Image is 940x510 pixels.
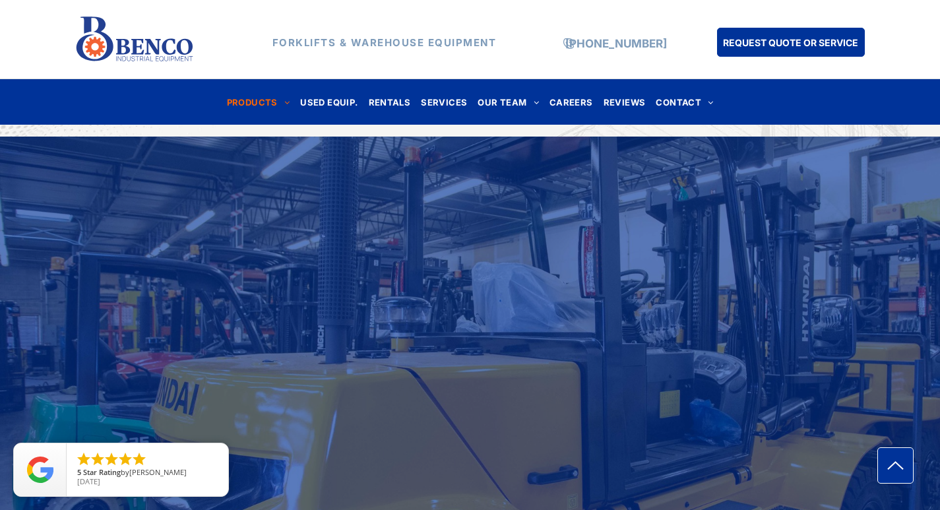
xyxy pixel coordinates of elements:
li:  [76,451,92,467]
li:  [90,451,106,467]
a: SERVICES [416,93,472,111]
a: PRODUCTS [222,93,296,111]
a: REQUEST QUOTE OR SERVICE [717,28,865,57]
a: CONTACT [650,93,718,111]
li:  [104,451,119,467]
strong: FORKLIFTS & WAREHOUSE EQUIPMENT [272,36,497,49]
a: OUR TEAM [472,93,544,111]
a: RENTALS [363,93,416,111]
a: REVIEWS [598,93,651,111]
a: CAREERS [544,93,598,111]
span: REQUEST QUOTE OR SERVICE [723,30,858,55]
li:  [131,451,147,467]
span: by [77,468,218,478]
img: Review Rating [27,457,53,483]
li:  [117,451,133,467]
span: Star Rating [83,467,121,477]
a: [PHONE_NUMBER] [565,37,667,50]
a: USED EQUIP. [295,93,363,111]
span: [PERSON_NAME] [129,467,187,477]
span: [DATE] [77,476,100,486]
span: 5 [77,467,81,477]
